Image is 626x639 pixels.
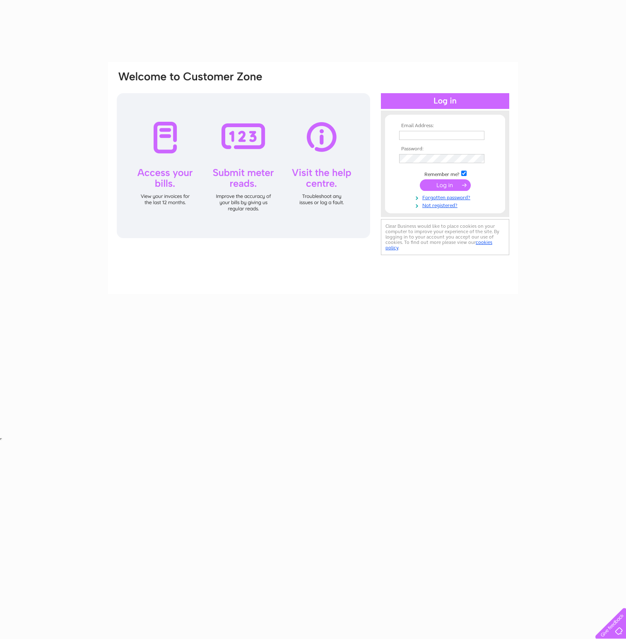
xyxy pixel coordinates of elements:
a: Forgotten password? [399,193,493,201]
td: Remember me? [397,169,493,178]
input: Submit [420,179,471,191]
th: Password: [397,146,493,152]
a: Not registered? [399,201,493,209]
a: cookies policy [385,239,492,251]
th: Email Address: [397,123,493,129]
div: Clear Business would like to place cookies on your computer to improve your experience of the sit... [381,219,509,255]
